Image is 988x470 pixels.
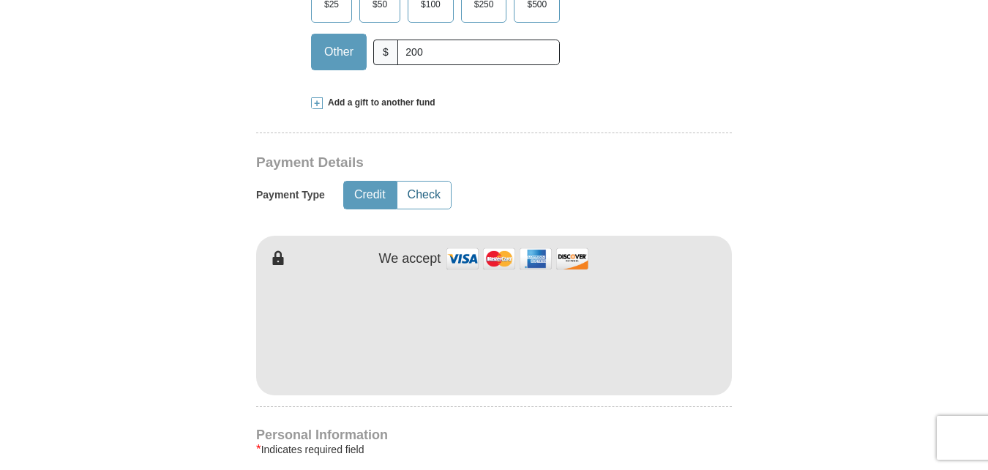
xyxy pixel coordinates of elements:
[256,154,629,171] h3: Payment Details
[256,441,732,458] div: Indicates required field
[256,429,732,441] h4: Personal Information
[256,189,325,201] h5: Payment Type
[397,182,451,209] button: Check
[379,251,441,267] h4: We accept
[323,97,435,109] span: Add a gift to another fund
[373,40,398,65] span: $
[344,182,396,209] button: Credit
[317,41,361,63] span: Other
[444,243,591,275] img: credit cards accepted
[397,40,560,65] input: Other Amount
